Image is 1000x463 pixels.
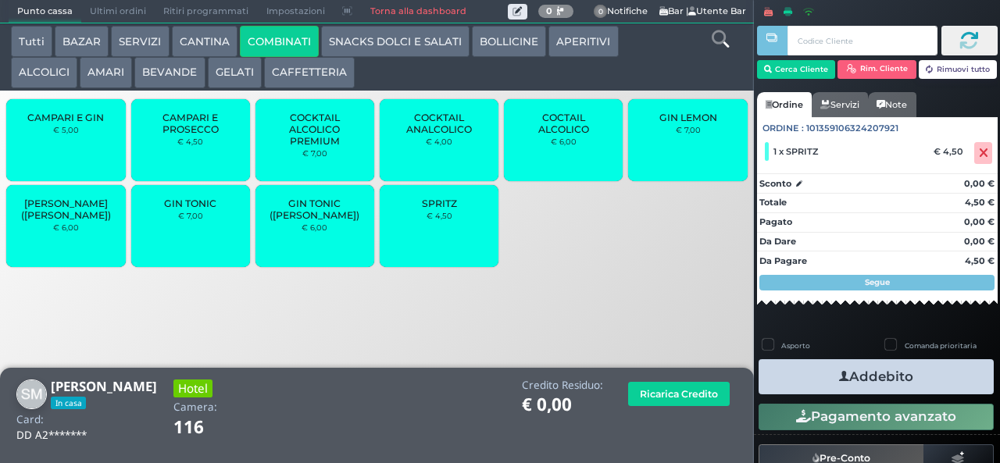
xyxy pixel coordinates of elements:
[81,1,155,23] span: Ultimi ordini
[27,112,104,123] span: CAMPARI E GIN
[240,26,319,57] button: COMBINATI
[16,414,44,426] h4: Card:
[51,397,86,409] span: In casa
[321,26,470,57] button: SNACKS DOLCI E SALATI
[868,92,916,117] a: Note
[628,382,730,406] button: Ricarica Credito
[258,1,334,23] span: Impostazioni
[522,379,603,391] h4: Credito Residuo:
[302,148,327,158] small: € 7,00
[393,112,486,135] span: COCKTAIL ANALCOLICO
[905,340,977,351] label: Comanda prioritaria
[757,92,812,117] a: Ordine
[422,198,457,209] span: SPRITZ
[53,125,79,134] small: € 5,00
[837,60,916,79] button: Rim. Cliente
[964,216,995,227] strong: 0,00 €
[427,211,452,220] small: € 4,50
[51,377,157,395] b: [PERSON_NAME]
[164,198,216,209] span: GIN TONIC
[472,26,546,57] button: BOLLICINE
[9,1,81,23] span: Punto cassa
[208,57,262,88] button: GELATI
[548,26,618,57] button: APERITIVI
[759,255,807,266] strong: Da Pagare
[178,211,203,220] small: € 7,00
[111,26,169,57] button: SERVIZI
[269,198,362,221] span: GIN TONIC ([PERSON_NAME])
[759,177,791,191] strong: Sconto
[676,125,701,134] small: € 7,00
[522,395,603,415] h1: € 0,00
[173,418,248,437] h1: 116
[172,26,237,57] button: CANTINA
[11,57,77,88] button: ALCOLICI
[965,255,995,266] strong: 4,50 €
[964,236,995,247] strong: 0,00 €
[759,359,994,394] button: Addebito
[759,216,792,227] strong: Pagato
[361,1,474,23] a: Torna alla dashboard
[264,57,355,88] button: CAFFETTERIA
[806,122,898,135] span: 101359106324207921
[11,26,52,57] button: Tutti
[865,277,890,287] strong: Segue
[759,404,994,430] button: Pagamento avanzato
[269,112,362,147] span: COCKTAIL ALCOLICO PREMIUM
[134,57,205,88] button: BEVANDE
[80,57,132,88] button: AMARI
[965,197,995,208] strong: 4,50 €
[16,379,47,410] img: Simon Maria Gonnelli
[426,137,452,146] small: € 4,00
[964,178,995,189] strong: 0,00 €
[787,26,937,55] input: Codice Cliente
[757,60,836,79] button: Cerca Cliente
[173,379,212,397] h3: Hotel
[773,146,818,157] span: 1 x SPRITZ
[762,122,804,135] span: Ordine :
[551,137,577,146] small: € 6,00
[55,26,109,57] button: BAZAR
[781,340,810,351] label: Asporto
[546,5,552,16] b: 0
[759,197,787,208] strong: Totale
[931,146,971,157] div: € 4,50
[177,137,203,146] small: € 4,50
[53,223,79,232] small: € 6,00
[759,236,796,247] strong: Da Dare
[173,401,217,413] h4: Camera:
[20,198,112,221] span: [PERSON_NAME] ([PERSON_NAME])
[155,1,257,23] span: Ritiri programmati
[594,5,608,19] span: 0
[144,112,237,135] span: CAMPARI E PROSECCO
[302,223,327,232] small: € 6,00
[659,112,717,123] span: GIN LEMON
[919,60,998,79] button: Rimuovi tutto
[812,92,868,117] a: Servizi
[517,112,610,135] span: COCTAIL ALCOLICO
